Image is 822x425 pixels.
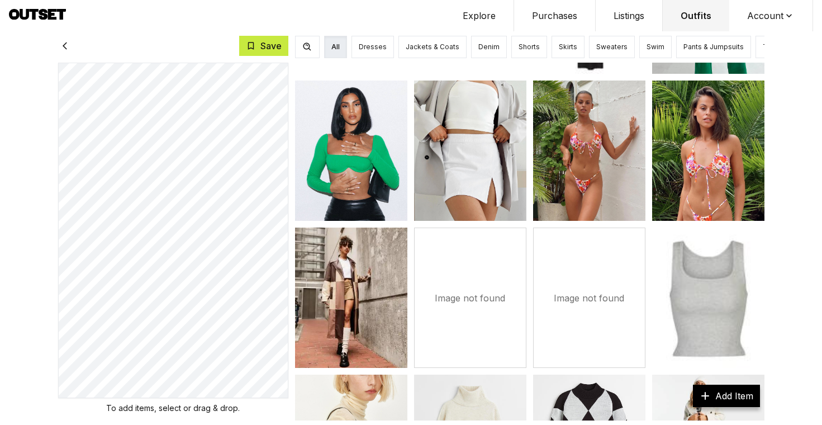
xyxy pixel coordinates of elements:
img: Product Image not found [295,228,407,368]
button: Denim [471,36,507,58]
button: Tops [756,36,787,58]
button: Pants & Jumpsuits [676,36,751,58]
img: Product Image not found [652,228,764,368]
img: Product Image not found [652,81,764,221]
img: Product Image not found [295,81,407,221]
button: Sweaters [589,36,635,58]
button: Dresses [351,36,394,58]
button: Shorts [511,36,547,58]
button: Jackets & Coats [398,36,467,58]
div: Image not found [533,228,645,368]
button: Save [239,36,288,56]
a: Add Item [693,385,760,407]
button: All [324,36,347,58]
button: Skirts [552,36,585,58]
div: Image not found [414,228,526,368]
img: Product Image not found [414,81,526,221]
img: Product Image not found [533,81,645,221]
button: Swim [639,36,672,58]
div: To add items, select or drag & drop. [106,398,240,414]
